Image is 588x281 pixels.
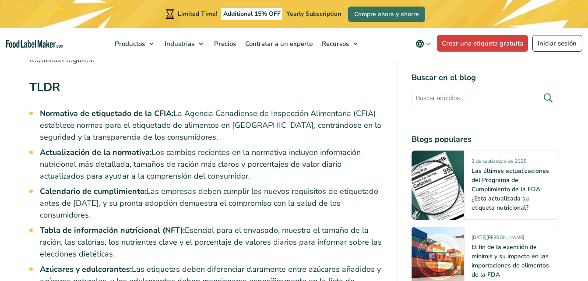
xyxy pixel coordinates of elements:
span: 3 de septiembre de 2025 [472,158,527,168]
li: La Agencia Canadiense de Inspección Alimentaria (CFIA) establece normas para el etiquetado de ali... [40,108,383,143]
strong: Normativa de etiquetado de la CFIA: [40,108,173,119]
span: Contratar a un experto [243,39,313,48]
strong: Azúcares y edulcorantes: [40,264,132,274]
h4: Blogs populares [412,133,559,145]
span: Productos [112,39,146,48]
strong: Calendario de cumplimiento: [40,186,146,197]
strong: TLDR [29,79,60,95]
span: Yearly Subscription [286,10,341,18]
a: Compre ahora y ahorre [348,7,425,22]
span: Precios [211,39,237,48]
a: Recursos [317,28,362,60]
strong: Actualización de la normativa: [40,147,151,158]
a: El fin de la exención de minimis y su impacto en las importaciones de alimentos de la FDA [472,243,549,279]
span: [DATE][PERSON_NAME] [472,234,524,244]
a: Precios [210,28,239,60]
a: Las últimas actualizaciones del Programa de Cumplimiento de la FDA: ¿Está actualizada su etiqueta... [472,167,549,212]
li: Las empresas deben cumplir los nuevos requisitos de etiquetado antes de [DATE], y su pronta adopc... [40,186,383,221]
a: Industrias [160,28,208,60]
h4: Buscar en el blog [412,72,559,84]
a: Food Label Maker homepage [6,40,63,48]
a: Crear una etiqueta gratuita [437,35,528,52]
strong: Tabla de información nutricional (NFT): [40,225,185,235]
a: Productos [110,28,158,60]
button: Change language [409,35,437,53]
span: Additional 15% OFF [221,8,283,20]
input: Buscar artículos... [412,89,559,107]
span: Limited Time! [178,10,217,18]
span: Recursos [319,39,350,48]
a: Iniciar sesión [532,35,582,52]
li: Esencial para el envasado, muestra el tamaño de la ración, las calorías, los nutrientes clave y e... [40,225,383,260]
a: Contratar a un experto [241,28,315,60]
span: Industrias [162,39,195,48]
li: Los cambios recientes en la normativa incluyen información nutricional más detallada, tamaños de ... [40,147,383,182]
